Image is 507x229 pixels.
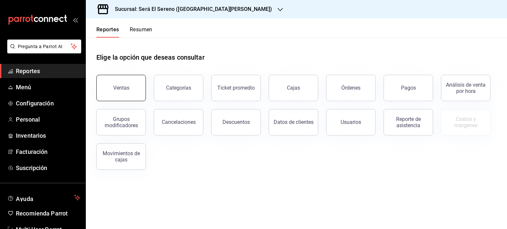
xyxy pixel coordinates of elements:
div: Análisis de venta por hora [445,82,486,94]
div: Ticket promedio [217,85,255,91]
button: Grupos modificadores [96,109,146,135]
span: Configuración [16,99,80,108]
button: Cancelaciones [154,109,203,135]
div: Datos de clientes [274,119,314,125]
span: Pregunta a Parrot AI [18,43,71,50]
div: Grupos modificadores [101,116,142,129]
div: Usuarios [341,119,361,125]
div: Ventas [113,85,129,91]
button: Reporte de asistencia [384,109,433,135]
button: Usuarios [326,109,376,135]
div: Costos y márgenes [445,116,486,129]
span: Suscripción [16,163,80,172]
button: Reportes [96,26,119,38]
a: Cajas [269,75,318,101]
h3: Sucursal: Será El Sereno ([GEOGRAPHIC_DATA][PERSON_NAME]) [110,5,272,13]
div: Descuentos [222,119,250,125]
button: open_drawer_menu [73,17,78,22]
button: Órdenes [326,75,376,101]
button: Pagos [384,75,433,101]
div: Reporte de asistencia [388,116,429,129]
button: Ventas [96,75,146,101]
button: Análisis de venta por hora [441,75,490,101]
div: Pagos [401,85,416,91]
div: Categorías [166,85,191,91]
h1: Elige la opción que deseas consultar [96,52,205,62]
button: Pregunta a Parrot AI [7,40,81,53]
button: Datos de clientes [269,109,318,135]
div: Órdenes [341,85,360,91]
div: Cancelaciones [162,119,196,125]
button: Descuentos [211,109,261,135]
span: Personal [16,115,80,124]
div: navigation tabs [96,26,152,38]
button: Contrata inventarios para ver este reporte [441,109,490,135]
span: Recomienda Parrot [16,209,80,218]
span: Inventarios [16,131,80,140]
span: Reportes [16,67,80,75]
a: Pregunta a Parrot AI [5,48,81,55]
div: Movimientos de cajas [101,150,142,163]
div: Cajas [287,84,300,92]
button: Categorías [154,75,203,101]
button: Resumen [130,26,152,38]
button: Ticket promedio [211,75,261,101]
span: Facturación [16,147,80,156]
span: Ayuda [16,194,72,202]
button: Movimientos de cajas [96,143,146,170]
span: Menú [16,83,80,92]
